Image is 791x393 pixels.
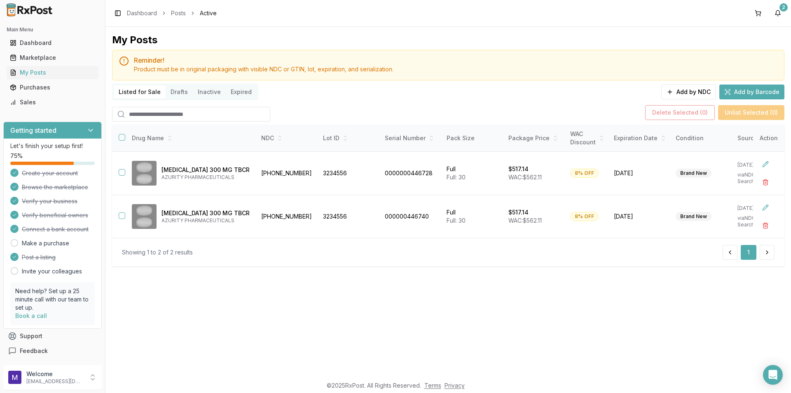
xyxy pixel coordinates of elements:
[424,382,441,389] a: Terms
[10,39,95,47] div: Dashboard
[719,85,784,99] button: Add by Barcode
[385,134,437,142] div: Serial Number
[318,152,380,195] td: 3234556
[7,26,98,33] h2: Main Menu
[7,35,98,50] a: Dashboard
[200,9,217,17] span: Active
[134,57,777,64] h5: Reminder!
[112,33,157,47] div: My Posts
[10,152,23,160] span: 75 %
[7,65,98,80] a: My Posts
[3,344,102,358] button: Feedback
[132,161,157,186] img: Horizant 300 MG TBCR
[26,370,84,378] p: Welcome
[161,217,250,224] p: AZURITY PHARMACEUTICALS
[256,152,318,195] td: [PHONE_NUMBER]
[161,174,250,181] p: AZURITY PHARMACEUTICALS
[570,212,599,221] div: 8% OFF
[3,51,102,64] button: Marketplace
[10,83,95,92] div: Purchases
[166,85,193,99] button: Drafts
[570,169,599,178] div: 8% OFF
[10,54,95,62] div: Marketplace
[10,142,95,150] p: Let's finish your setup first!
[20,347,48,355] span: Feedback
[7,80,98,95] a: Purchases
[758,175,773,190] button: Delete
[318,195,380,238] td: 3234556
[771,7,784,20] button: 2
[508,174,542,181] span: WAC: $562.11
[737,162,769,168] p: [DATE]
[193,85,226,99] button: Inactive
[3,66,102,79] button: My Posts
[442,195,503,238] td: Full
[122,248,193,257] div: Showing 1 to 2 of 2 results
[127,9,217,17] nav: breadcrumb
[323,134,375,142] div: Lot ID
[134,65,777,73] div: Product must be in original packaging with visible NDC or GTIN, lot, expiration, and serialization.
[758,157,773,172] button: Edit
[445,382,465,389] a: Privacy
[226,85,257,99] button: Expired
[380,195,442,238] td: 000000446740
[22,183,88,191] span: Browse the marketplace
[380,152,442,195] td: 0000000446728
[7,50,98,65] a: Marketplace
[22,253,56,261] span: Post a listing
[161,209,250,217] p: [MEDICAL_DATA] 300 MG TBCR
[737,205,769,212] p: [DATE]
[758,218,773,233] button: Delete
[508,165,529,173] p: $517.14
[508,134,560,142] div: Package Price
[3,329,102,344] button: Support
[8,371,21,384] img: User avatar
[10,68,95,77] div: My Posts
[741,245,756,260] button: 1
[26,378,84,385] p: [EMAIL_ADDRESS][DOMAIN_NAME]
[3,3,56,16] img: RxPost Logo
[614,212,666,221] span: [DATE]
[614,169,666,177] span: [DATE]
[7,95,98,110] a: Sales
[161,166,250,174] p: [MEDICAL_DATA] 300 MG TBCR
[737,134,769,142] div: Source
[10,125,56,135] h3: Getting started
[22,169,78,177] span: Create your account
[114,85,166,99] button: Listed for Sale
[256,195,318,238] td: [PHONE_NUMBER]
[447,217,466,224] span: Full: 30
[614,134,666,142] div: Expiration Date
[132,134,250,142] div: Drug Name
[261,134,313,142] div: NDC
[10,98,95,106] div: Sales
[676,169,711,178] div: Brand New
[671,125,732,152] th: Condition
[442,152,503,195] td: Full
[753,125,784,152] th: Action
[22,225,89,233] span: Connect a bank account
[3,81,102,94] button: Purchases
[676,212,711,221] div: Brand New
[779,3,788,12] div: 2
[22,211,88,219] span: Verify beneficial owners
[15,312,47,319] a: Book a call
[661,85,716,99] button: Add by NDC
[508,217,542,224] span: WAC: $562.11
[15,287,90,312] p: Need help? Set up a 25 minute call with our team to set up.
[737,215,769,228] p: via NDC Search
[737,172,769,185] p: via NDC Search
[763,365,783,385] div: Open Intercom Messenger
[22,267,82,275] a: Invite your colleagues
[132,204,157,229] img: Horizant 300 MG TBCR
[3,36,102,49] button: Dashboard
[22,239,69,247] a: Make a purchase
[171,9,186,17] a: Posts
[442,125,503,152] th: Pack Size
[758,200,773,215] button: Edit
[508,208,529,217] p: $517.14
[3,96,102,109] button: Sales
[447,174,466,181] span: Full: 30
[22,197,77,205] span: Verify your business
[127,9,157,17] a: Dashboard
